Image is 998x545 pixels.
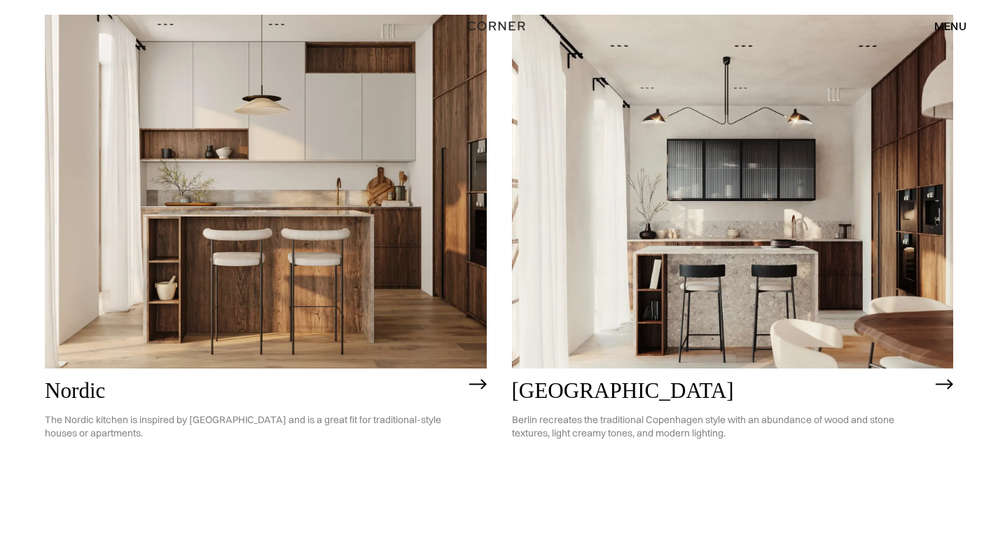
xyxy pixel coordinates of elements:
a: home [458,17,540,35]
p: Berlin recreates the traditional Copenhagen style with an abundance of wood and stone textures, l... [512,403,929,450]
p: The Nordic kitchen is inspired by [GEOGRAPHIC_DATA] and is a great fit for traditional-style hous... [45,403,462,450]
div: menu [934,20,966,32]
a: NordicThe Nordic kitchen is inspired by [GEOGRAPHIC_DATA] and is a great fit for traditional-styl... [45,15,487,537]
h2: Nordic [45,379,462,403]
a: [GEOGRAPHIC_DATA]Berlin recreates the traditional Copenhagen style with an abundance of wood and ... [512,15,954,537]
div: menu [920,14,966,38]
h2: [GEOGRAPHIC_DATA] [512,379,929,403]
